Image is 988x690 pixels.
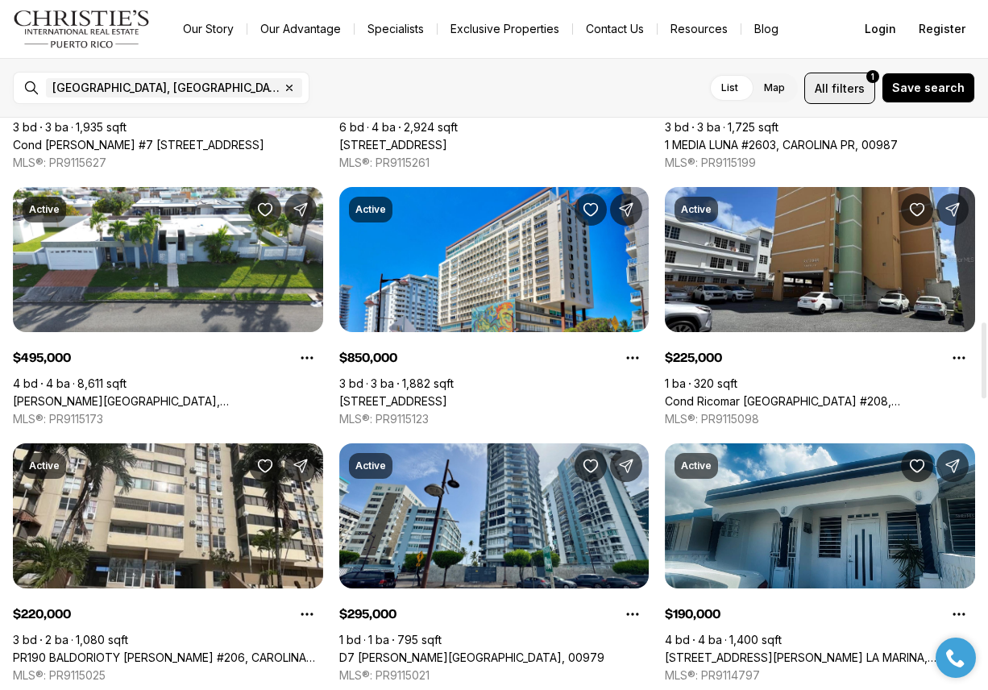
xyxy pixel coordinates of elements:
a: Resources [658,18,741,40]
p: Active [29,203,60,216]
button: Save Property: 3307 ISLA VERDE AVE #1202 [575,193,607,226]
button: Share Property [610,193,642,226]
span: 1 [871,70,874,83]
p: Active [355,203,386,216]
span: Login [865,23,896,35]
a: 3307 ISLA VERDE AVE #1202, CAROLINA PR, 00979 [339,394,447,409]
a: Calle Orquidea A9 CIUDAD JARDÍN, CAROLINA PR, 00987 [13,394,323,409]
button: Property options [943,598,975,630]
button: Save search [882,73,975,103]
button: Save Property: Cond Ricomar ISLA VERDE #208 [901,193,933,226]
button: Allfilters1 [804,73,875,104]
a: Our Story [170,18,247,40]
button: Save Property: D7 MARLIN TOWERS #D7 [575,450,607,482]
button: Share Property [936,193,969,226]
a: Our Advantage [247,18,354,40]
button: Contact Us [573,18,657,40]
button: Property options [943,342,975,374]
a: Cond Ricomar ISLA VERDE #208, CAROLINA PR, 00979 [665,394,975,409]
p: Active [355,459,386,472]
a: Cond Esmeralda #7 CALLE AMAPOLA #602, CAROLINA PR, 00979 [13,138,264,152]
button: Property options [616,598,649,630]
button: Property options [291,342,323,374]
button: Share Property [610,450,642,482]
p: Active [681,459,712,472]
label: Map [751,73,798,102]
p: Active [29,459,60,472]
p: Active [681,203,712,216]
span: filters [832,80,865,97]
span: [GEOGRAPHIC_DATA], [GEOGRAPHIC_DATA], [GEOGRAPHIC_DATA] [52,81,280,94]
button: Share Property [284,450,317,482]
button: Property options [616,342,649,374]
a: D7 MARLIN TOWERS #D7, CAROLINA PR, 00979 [339,651,604,665]
span: All [815,80,828,97]
button: Save Property: 54 CALLE ESTRELLA URB. LA MARINA [901,450,933,482]
button: Share Property [284,193,317,226]
button: Save Property: PR190 BALDORIOTY DE CASTRO #206 [249,450,281,482]
label: List [708,73,751,102]
a: Exclusive Properties [438,18,572,40]
a: 115-A17 CALLE 73, CAROLINA PR, 00979 [339,138,447,152]
button: Register [909,13,975,45]
button: Login [855,13,906,45]
span: Register [919,23,965,35]
a: Specialists [355,18,437,40]
button: Property options [291,598,323,630]
a: PR190 BALDORIOTY DE CASTRO #206, CAROLINA PR, 00983 [13,651,323,665]
button: Save Property: Calle Orquidea A9 CIUDAD JARDÍN [249,193,281,226]
a: 1 MEDIA LUNA #2603, CAROLINA PR, 00987 [665,138,898,152]
a: 54 CALLE ESTRELLA URB. LA MARINA, CAROLINA PR, 00979 [665,651,975,665]
a: Blog [741,18,791,40]
img: logo [13,10,151,48]
span: Save search [892,81,965,94]
button: Share Property [936,450,969,482]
